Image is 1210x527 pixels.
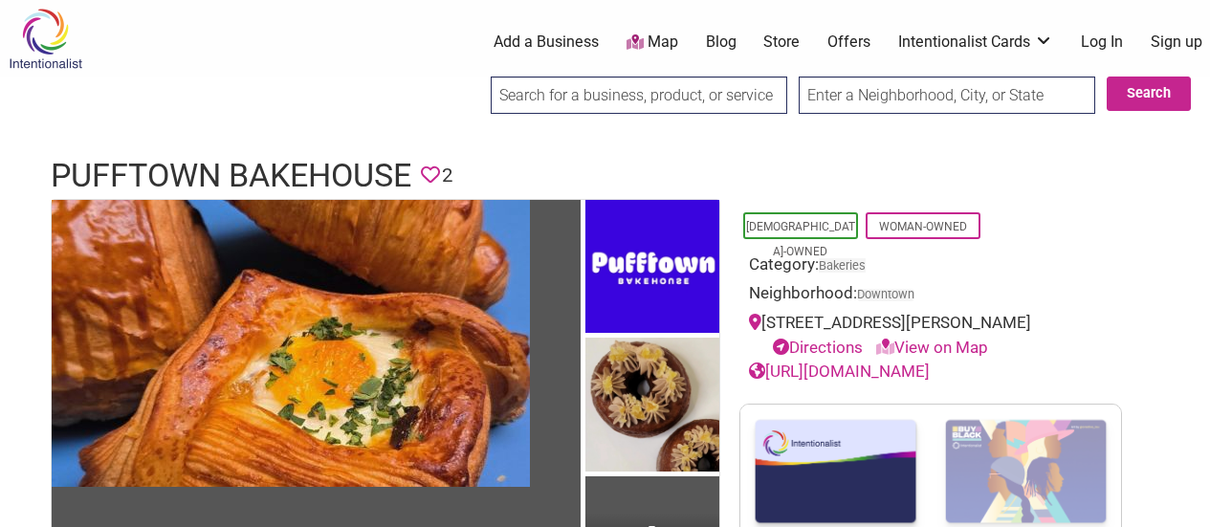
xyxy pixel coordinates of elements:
div: [STREET_ADDRESS][PERSON_NAME] [749,311,1112,360]
a: Store [763,32,800,53]
img: Pufftown Bakehouse - Sweet Croissants [585,338,719,476]
a: View on Map [876,338,988,357]
img: Pufftown Bakehouse - Croissants [52,200,530,487]
a: Intentionalist Cards [898,32,1053,53]
a: [URL][DOMAIN_NAME] [749,362,930,381]
button: Search [1107,77,1191,111]
input: Enter a Neighborhood, City, or State [799,77,1095,114]
a: Blog [706,32,737,53]
span: Downtown [857,289,914,301]
a: Offers [827,32,870,53]
a: Add a Business [494,32,599,53]
a: Sign up [1151,32,1202,53]
div: Category: [749,253,1112,282]
a: [DEMOGRAPHIC_DATA]-Owned [746,220,855,258]
img: Pufftown Bakehouse - Logo [585,200,719,339]
a: Log In [1081,32,1123,53]
div: Neighborhood: [749,281,1112,311]
a: Map [627,32,678,54]
a: Directions [773,338,863,357]
a: Bakeries [819,258,866,273]
input: Search for a business, product, or service [491,77,787,114]
h1: Pufftown Bakehouse [51,153,411,199]
a: Woman-Owned [879,220,967,233]
span: 2 [442,161,452,190]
